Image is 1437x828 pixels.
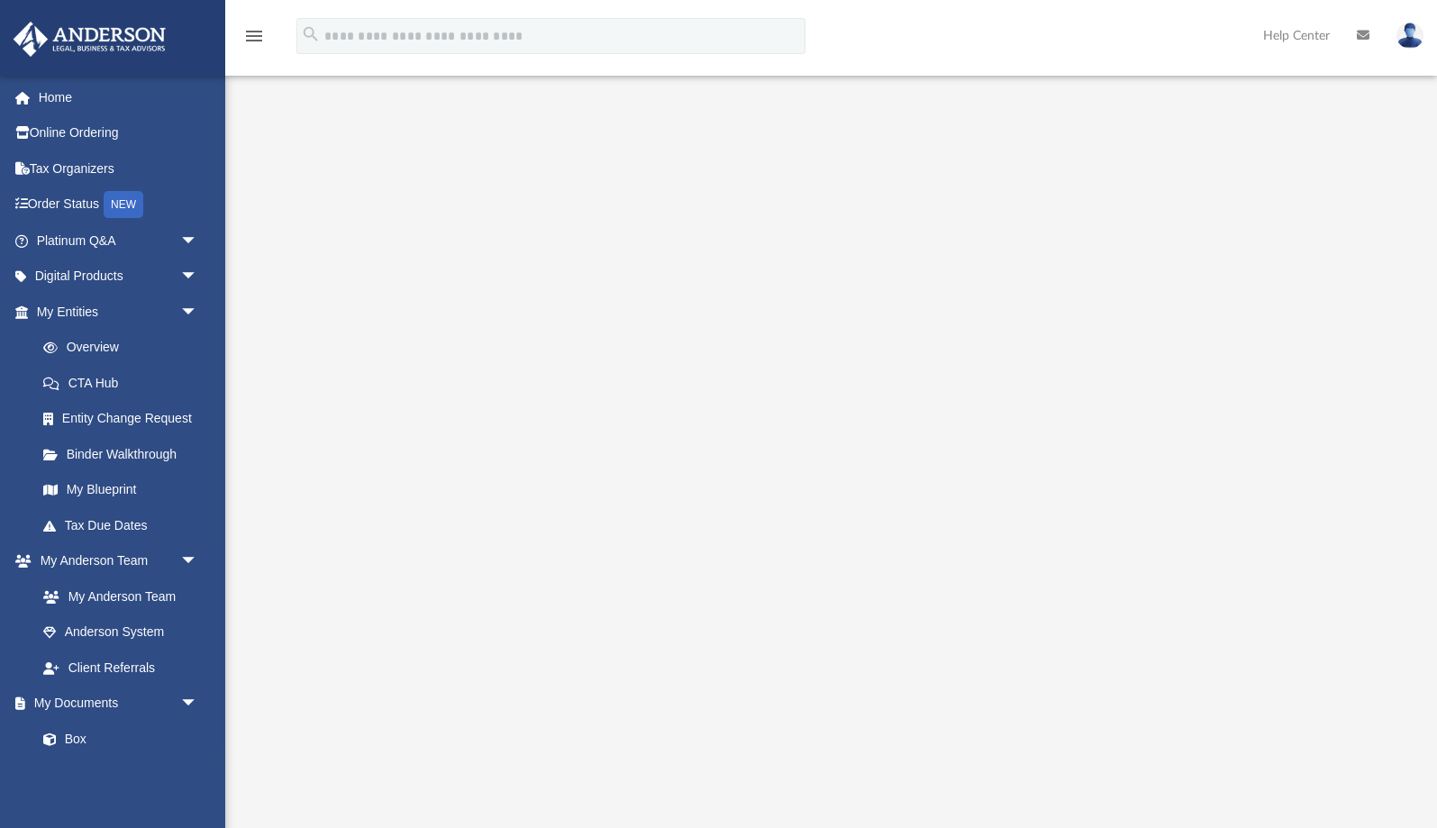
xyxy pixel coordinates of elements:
[13,259,225,295] a: Digital Productsarrow_drop_down
[104,191,143,218] div: NEW
[25,401,225,437] a: Entity Change Request
[13,115,225,151] a: Online Ordering
[25,365,225,401] a: CTA Hub
[8,22,171,57] img: Anderson Advisors Platinum Portal
[243,34,265,47] a: menu
[25,721,207,757] a: Box
[180,686,216,723] span: arrow_drop_down
[13,187,225,223] a: Order StatusNEW
[13,79,225,115] a: Home
[13,686,216,722] a: My Documentsarrow_drop_down
[25,330,225,366] a: Overview
[13,150,225,187] a: Tax Organizers
[180,543,216,580] span: arrow_drop_down
[1396,23,1423,49] img: User Pic
[180,294,216,331] span: arrow_drop_down
[180,223,216,259] span: arrow_drop_down
[25,650,216,686] a: Client Referrals
[243,25,265,47] i: menu
[301,24,321,44] i: search
[25,507,225,543] a: Tax Due Dates
[13,294,225,330] a: My Entitiesarrow_drop_down
[25,472,216,508] a: My Blueprint
[25,436,225,472] a: Binder Walkthrough
[25,757,216,793] a: Meeting Minutes
[25,578,207,614] a: My Anderson Team
[180,259,216,296] span: arrow_drop_down
[13,223,225,259] a: Platinum Q&Aarrow_drop_down
[25,614,216,651] a: Anderson System
[13,543,216,579] a: My Anderson Teamarrow_drop_down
